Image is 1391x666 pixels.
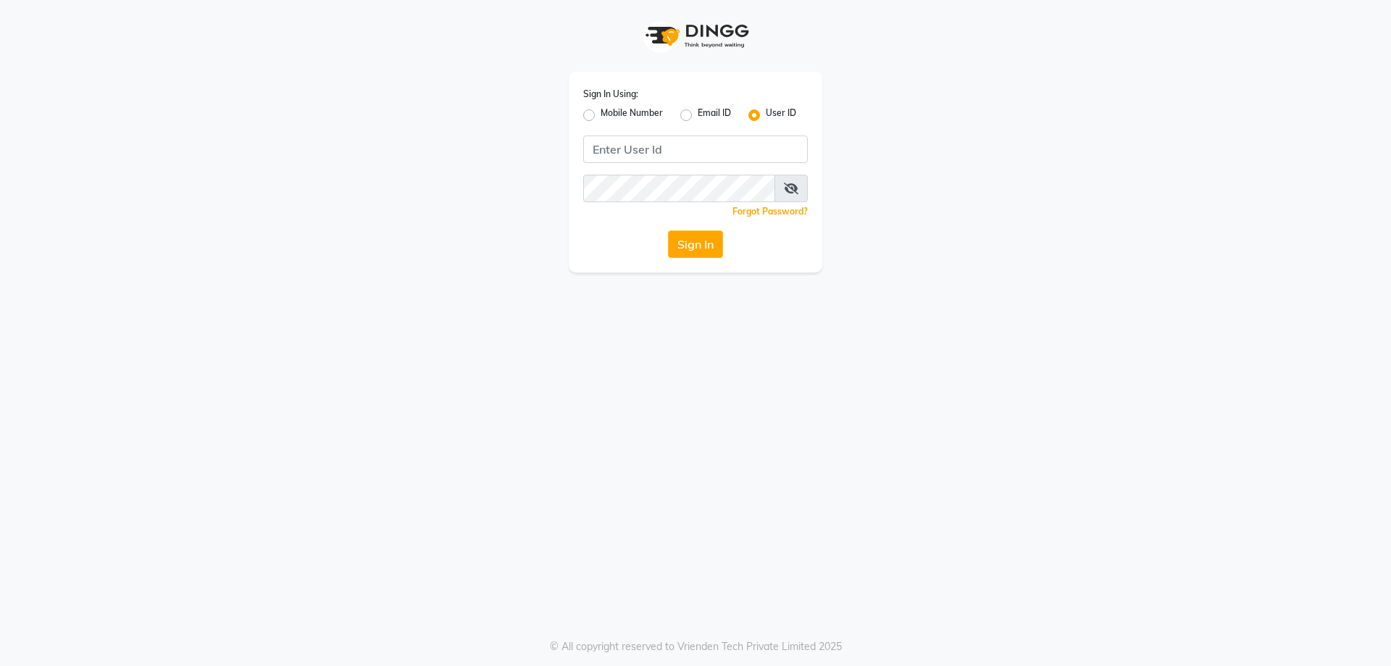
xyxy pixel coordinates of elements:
label: Email ID [698,107,731,124]
label: Sign In Using: [583,88,638,101]
input: Username [583,136,808,163]
label: Mobile Number [601,107,663,124]
input: Username [583,175,775,202]
button: Sign In [668,230,723,258]
label: User ID [766,107,796,124]
a: Forgot Password? [732,206,808,217]
img: logo1.svg [638,14,753,57]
